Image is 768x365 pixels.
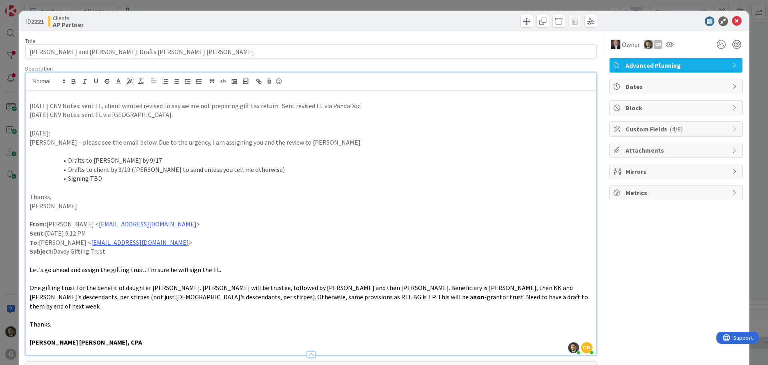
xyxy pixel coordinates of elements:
li: Drafts to [PERSON_NAME] by 9/17 [39,156,592,165]
li: Signing TBD [39,174,592,183]
span: Advanced Planning [626,60,728,70]
p: [DATE]: [30,129,592,138]
p: Thanks, [30,192,592,202]
span: Owner [622,40,640,49]
label: Title [25,37,36,44]
span: Mirrors [626,167,728,176]
a: [EMAIL_ADDRESS][DOMAIN_NAME] [91,238,189,246]
u: non [473,293,484,301]
a: [EMAIL_ADDRESS][DOMAIN_NAME] [99,220,196,228]
span: ( 4/8 ) [670,125,683,133]
span: Thanks. [30,320,51,328]
p: [PERSON_NAME] < > [30,238,592,247]
b: AP Partner [53,21,84,28]
span: Let's go ahead and assign the gifting trust. I'm sure he will sign the EL. [30,266,221,274]
div: CN [654,40,662,49]
p: Davey Gifting Trust [30,247,592,256]
span: ID [25,16,44,26]
p: [PERSON_NAME] < > [30,220,592,229]
p: [PERSON_NAME] [30,202,592,211]
span: Custom Fields [626,124,728,134]
span: One gifting trust for the benefit of daughter [PERSON_NAME]. [PERSON_NAME] will be trustee, follo... [30,284,574,301]
p: [PERSON_NAME] – please see the email below. Due to the urgency, I am assigning you and the review... [30,138,592,147]
p: [DATE] 9:12 PM [30,229,592,238]
img: CG [644,40,653,49]
strong: To: [30,238,39,246]
li: Drafts to client by 9/19 ([PERSON_NAME] to send unless you tell me otherwise) [39,165,592,174]
span: Support [17,1,36,11]
strong: From: [30,220,46,228]
img: 8BZLk7E8pfiq8jCgjIaptuiIy3kiCTah.png [568,342,579,353]
span: Metrics [626,188,728,198]
span: Clients [53,15,84,21]
input: type card name here... [25,44,597,59]
span: Attachments [626,145,728,155]
p: [DATE] CNV Notes: sent EL, client wanted revised to say we are not preparing gift tax return. Sen... [30,101,592,111]
p: [DATE] CNV Notes: sent EL via [GEOGRAPHIC_DATA]. [30,110,592,119]
span: Dates [626,82,728,91]
span: Description [25,65,53,72]
span: -grantor trust. Need to have a draft to them by end of next week. [30,293,589,310]
strong: Subject: [30,247,53,255]
span: CN [581,342,592,353]
span: Block [626,103,728,113]
b: 2221 [31,17,44,25]
strong: [PERSON_NAME] [PERSON_NAME], CPA [30,338,142,346]
img: BG [611,40,620,49]
strong: Sent: [30,229,45,237]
